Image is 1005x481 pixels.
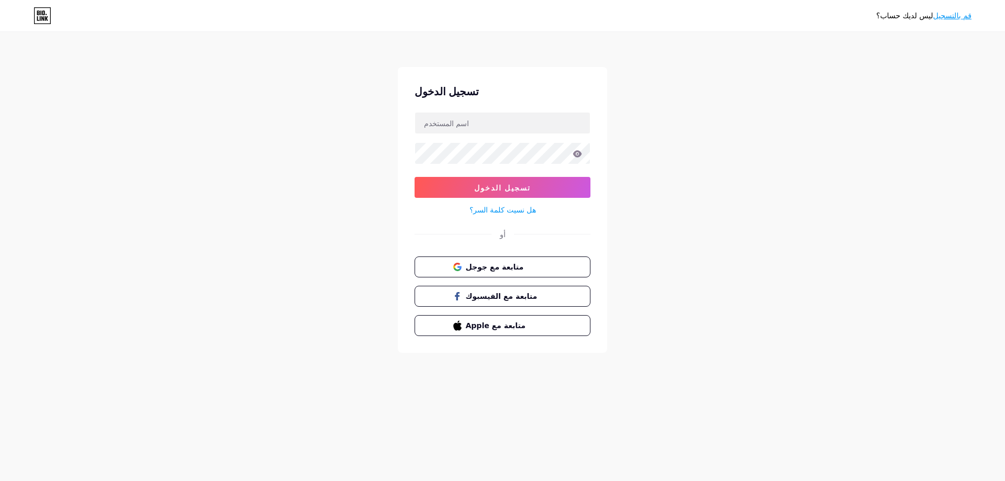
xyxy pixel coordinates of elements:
button: متابعة مع جوجل [415,256,590,277]
button: متابعة مع الفيسبوك [415,286,590,307]
font: متابعة مع Apple [466,321,526,330]
font: متابعة مع جوجل [466,263,524,271]
button: متابعة مع Apple [415,315,590,336]
font: ليس لديك حساب؟ [876,12,933,20]
button: تسجيل الدخول [415,177,590,198]
font: هل نسيت كلمة السر؟ [470,205,536,214]
font: تسجيل الدخول [474,183,531,192]
a: هل نسيت كلمة السر؟ [470,204,536,215]
font: تسجيل الدخول [415,85,479,98]
a: قم بالتسجيل [933,12,971,20]
font: أو [500,230,506,239]
font: متابعة مع الفيسبوك [466,292,538,300]
input: اسم المستخدم [415,113,590,133]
